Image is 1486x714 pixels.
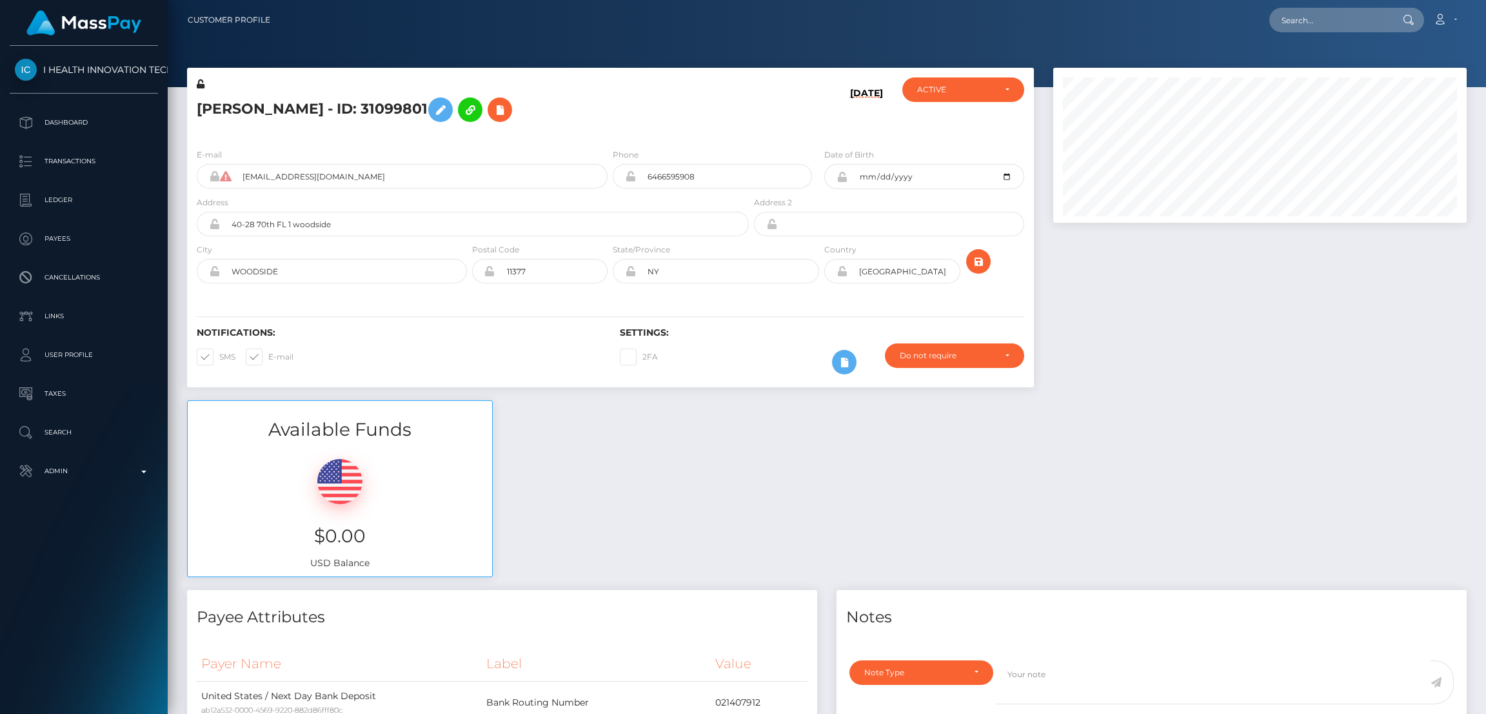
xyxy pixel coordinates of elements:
[197,327,600,338] h6: Notifications:
[15,268,153,287] p: Cancellations
[900,351,995,361] div: Do not require
[846,606,1457,629] h4: Notes
[220,171,231,181] i: Cannot communicate with payees of this client directly
[188,417,492,442] h3: Available Funds
[26,10,141,36] img: MassPay Logo
[197,524,482,549] h3: $0.00
[197,91,742,128] h5: [PERSON_NAME] - ID: 31099801
[15,462,153,481] p: Admin
[472,244,519,256] label: Postal Code
[1269,8,1391,32] input: Search...
[10,107,158,139] a: Dashboard
[15,190,153,210] p: Ledger
[10,455,158,487] a: Admin
[197,606,807,629] h4: Payee Attributes
[10,378,158,410] a: Taxes
[482,646,711,682] th: Label
[188,443,492,576] div: USD Balance
[197,244,212,256] label: City
[15,423,153,442] p: Search
[246,349,293,365] label: E-mail
[317,459,362,504] img: USD.png
[15,384,153,403] p: Taxes
[197,149,222,161] label: E-mail
[197,646,482,682] th: Payer Name
[197,349,235,365] label: SMS
[849,660,993,685] button: Note Type
[15,345,153,365] p: User Profile
[10,261,158,294] a: Cancellations
[10,64,158,76] span: I HEALTH INNOVATION TECH CORP
[15,152,153,171] p: Transactions
[15,113,153,132] p: Dashboard
[613,244,670,256] label: State/Province
[10,339,158,371] a: User Profile
[620,349,658,365] label: 2FA
[15,307,153,326] p: Links
[620,327,1024,338] h6: Settings:
[197,197,228,209] label: Address
[15,229,153,249] p: Payees
[754,197,792,209] label: Address 2
[613,149,639,161] label: Phone
[10,300,158,332] a: Links
[850,88,883,133] h6: [DATE]
[10,223,158,255] a: Payees
[885,343,1024,368] button: Do not require
[188,6,270,34] a: Customer Profile
[864,668,964,678] div: Note Type
[10,184,158,216] a: Ledger
[15,59,37,81] img: I HEALTH INNOVATION TECH CORP
[711,646,807,682] th: Value
[824,149,874,161] label: Date of Birth
[917,85,995,95] div: ACTIVE
[902,77,1024,102] button: ACTIVE
[10,416,158,449] a: Search
[10,145,158,178] a: Transactions
[824,244,857,256] label: Country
